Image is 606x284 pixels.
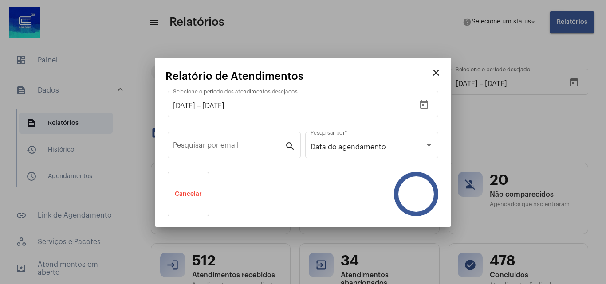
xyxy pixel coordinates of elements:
input: Data do fim [202,102,322,110]
input: Data de início [173,102,195,110]
button: Cancelar [168,172,209,216]
span: Cancelar [175,191,202,197]
input: Pesquisar por email [173,143,285,151]
button: Open calendar [415,96,433,113]
mat-icon: close [431,67,441,78]
mat-card-title: Relatório de Atendimentos [165,70,427,82]
span: – [197,102,201,110]
span: Data do agendamento [311,144,386,151]
mat-icon: search [285,140,295,151]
